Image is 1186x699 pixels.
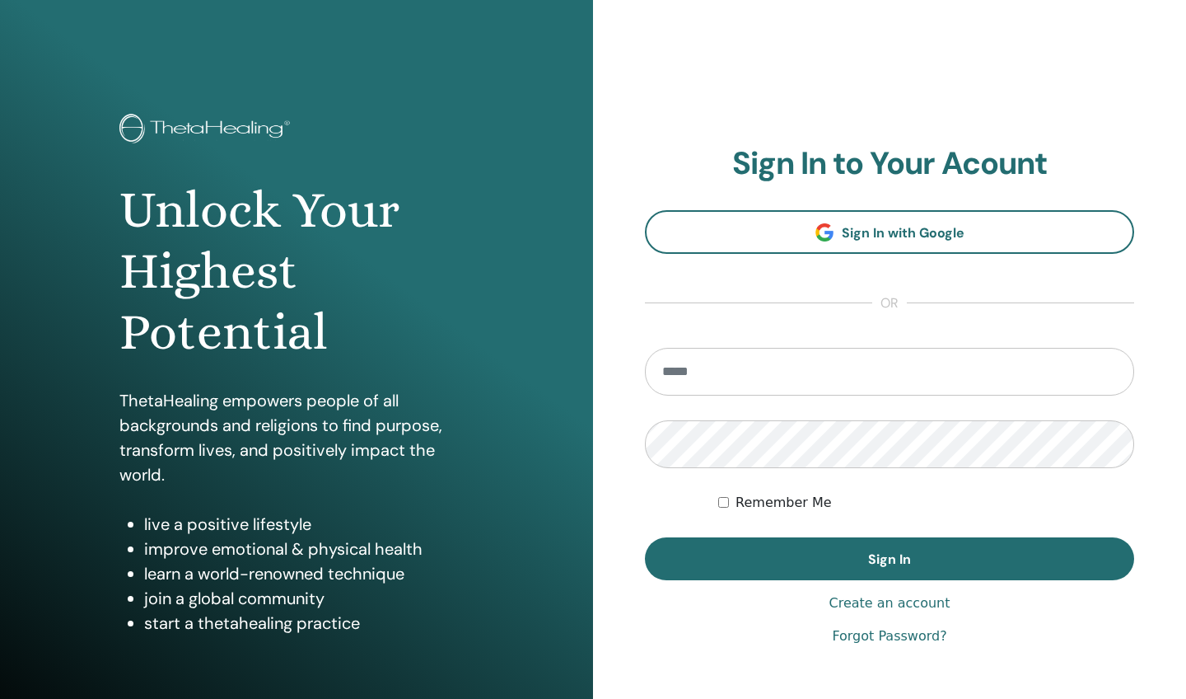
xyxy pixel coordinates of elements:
[868,551,911,568] span: Sign In
[718,493,1134,513] div: Keep me authenticated indefinitely or until I manually logout
[144,561,474,586] li: learn a world-renowned technique
[144,512,474,537] li: live a positive lifestyle
[119,388,474,487] p: ThetaHealing empowers people of all backgrounds and religions to find purpose, transform lives, a...
[735,493,832,513] label: Remember Me
[842,224,964,242] span: Sign In with Google
[832,626,946,646] a: Forgot Password?
[119,180,474,364] h1: Unlock Your Highest Potential
[645,210,1134,254] a: Sign In with Google
[645,145,1134,183] h2: Sign In to Your Acount
[144,537,474,561] li: improve emotional & physical health
[872,293,907,313] span: or
[829,593,950,613] a: Create an account
[645,537,1134,580] button: Sign In
[144,611,474,636] li: start a thetahealing practice
[144,586,474,611] li: join a global community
